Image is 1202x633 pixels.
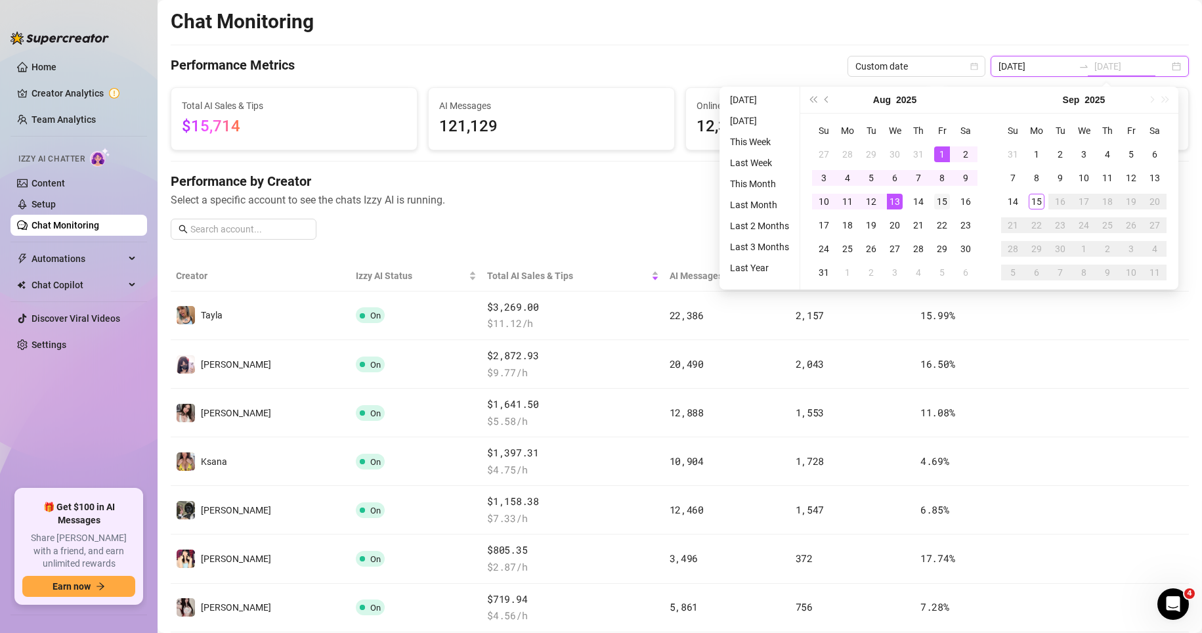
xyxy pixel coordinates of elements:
td: 2025-08-28 [907,237,930,261]
td: 2025-08-19 [859,213,883,237]
div: 4 [911,265,926,280]
img: logo-BBDzfeDw.svg [11,32,109,45]
td: 2025-09-08 [1025,166,1048,190]
th: Su [812,119,836,142]
div: 8 [934,170,950,186]
th: Mo [836,119,859,142]
div: 28 [911,241,926,257]
button: Previous month (PageUp) [820,87,834,113]
span: [PERSON_NAME] [201,505,271,515]
div: 16 [1052,194,1068,209]
td: 2025-08-01 [930,142,954,166]
td: 2025-10-09 [1096,261,1119,284]
a: Home [32,62,56,72]
div: 25 [840,241,855,257]
td: 2025-09-16 [1048,190,1072,213]
td: 2025-08-15 [930,190,954,213]
div: 5 [1123,146,1139,162]
span: Ksana [201,456,227,467]
td: 2025-09-17 [1072,190,1096,213]
td: 2025-08-02 [954,142,977,166]
span: Chat Copilot [32,274,125,295]
td: 2025-08-11 [836,190,859,213]
button: Earn nowarrow-right [22,576,135,597]
td: 2025-09-04 [1096,142,1119,166]
td: 2025-07-30 [883,142,907,166]
span: On [370,311,381,320]
span: 20,490 [670,357,704,370]
th: Tu [859,119,883,142]
span: calendar [970,62,978,70]
div: 14 [911,194,926,209]
span: $ 7.33 /h [487,511,658,527]
span: $15,714 [182,117,240,135]
td: 2025-07-31 [907,142,930,166]
a: Chat Monitoring [32,220,99,230]
div: 29 [863,146,879,162]
th: Fr [930,119,954,142]
td: 2025-09-29 [1025,237,1048,261]
div: 4 [1100,146,1115,162]
td: 2025-08-07 [907,166,930,190]
div: 5 [1005,265,1021,280]
td: 2025-08-31 [812,261,836,284]
td: 2025-09-23 [1048,213,1072,237]
div: 31 [911,146,926,162]
div: 17 [1076,194,1092,209]
th: Sa [954,119,977,142]
td: 2025-09-18 [1096,190,1119,213]
td: 2025-08-21 [907,213,930,237]
div: 1 [1076,241,1092,257]
th: Mo [1025,119,1048,142]
div: 11 [1100,170,1115,186]
span: Izzy AI Chatter [18,153,85,165]
td: 2025-08-30 [954,237,977,261]
div: 13 [887,194,903,209]
span: On [370,457,381,467]
img: Chat Copilot [17,280,26,290]
span: Tayla [201,310,223,320]
td: 2025-09-07 [1001,166,1025,190]
td: 2025-08-12 [859,190,883,213]
div: 7 [1005,170,1021,186]
td: 2025-10-10 [1119,261,1143,284]
span: search [179,225,188,234]
img: Tayla [177,306,195,324]
div: 26 [1123,217,1139,233]
td: 2025-09-13 [1143,166,1167,190]
div: 20 [887,217,903,233]
span: 1,547 [796,503,825,516]
div: 8 [1076,265,1092,280]
div: 2 [863,265,879,280]
div: 7 [1052,265,1068,280]
img: Luna [177,501,195,519]
input: Start date [998,59,1073,74]
span: Share [PERSON_NAME] with a friend, and earn unlimited rewards [22,532,135,571]
td: 2025-08-22 [930,213,954,237]
div: 13 [1147,170,1163,186]
td: 2025-09-11 [1096,166,1119,190]
div: 28 [840,146,855,162]
img: Ksana [177,452,195,471]
td: 2025-09-06 [954,261,977,284]
td: 2025-09-20 [1143,190,1167,213]
span: 1,728 [796,454,825,468]
th: We [883,119,907,142]
td: 2025-08-17 [812,213,836,237]
span: [PERSON_NAME] [201,408,271,418]
td: 2025-08-13 [883,190,907,213]
div: 12 [1123,170,1139,186]
span: On [370,603,381,613]
td: 2025-10-04 [1143,237,1167,261]
div: 31 [1005,146,1021,162]
td: 2025-08-09 [954,166,977,190]
span: 11.08 % [920,406,955,419]
td: 2025-09-05 [930,261,954,284]
th: AI Messages [664,261,790,292]
th: Th [1096,119,1119,142]
div: 31 [816,265,832,280]
span: 12,374 [697,114,921,139]
td: 2025-10-02 [1096,237,1119,261]
th: Izzy AI Status [351,261,483,292]
span: $3,269.00 [487,299,658,315]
